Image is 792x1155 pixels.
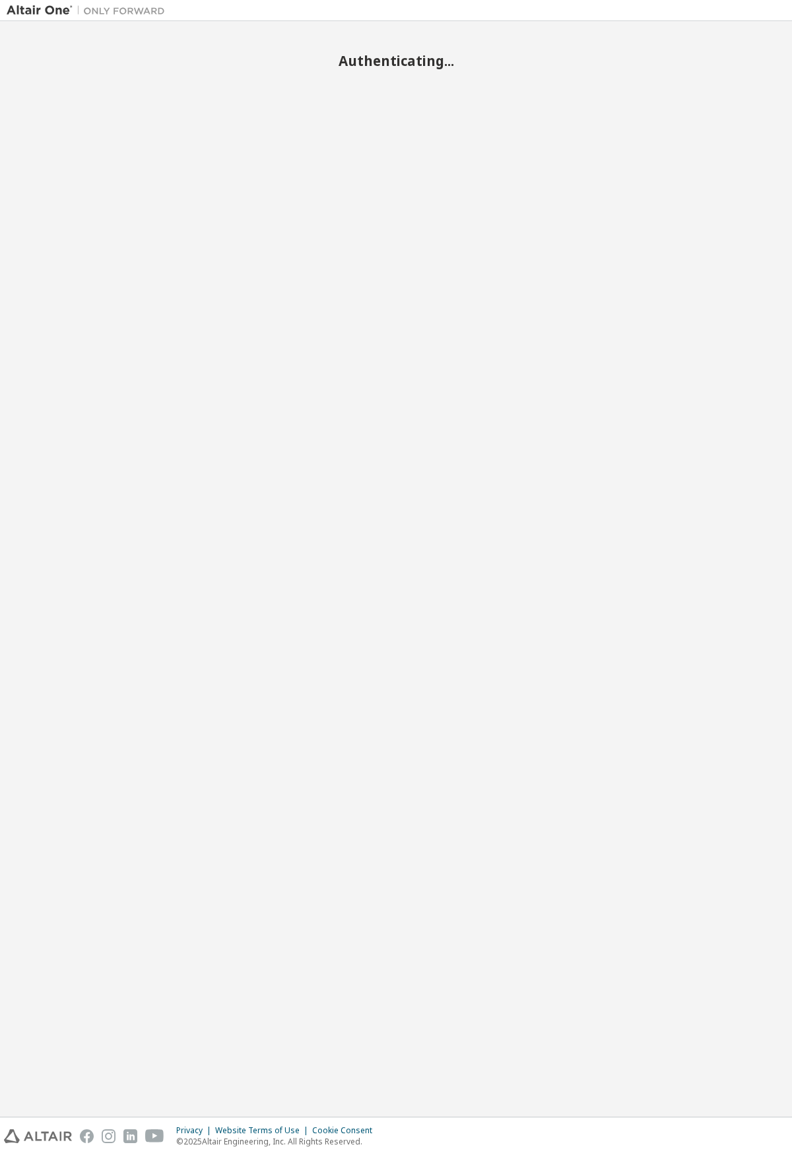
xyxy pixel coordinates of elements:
[7,4,172,17] img: Altair One
[80,1129,94,1143] img: facebook.svg
[102,1129,115,1143] img: instagram.svg
[176,1125,215,1136] div: Privacy
[123,1129,137,1143] img: linkedin.svg
[215,1125,312,1136] div: Website Terms of Use
[312,1125,380,1136] div: Cookie Consent
[145,1129,164,1143] img: youtube.svg
[4,1129,72,1143] img: altair_logo.svg
[176,1136,380,1147] p: © 2025 Altair Engineering, Inc. All Rights Reserved.
[7,52,785,69] h2: Authenticating...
